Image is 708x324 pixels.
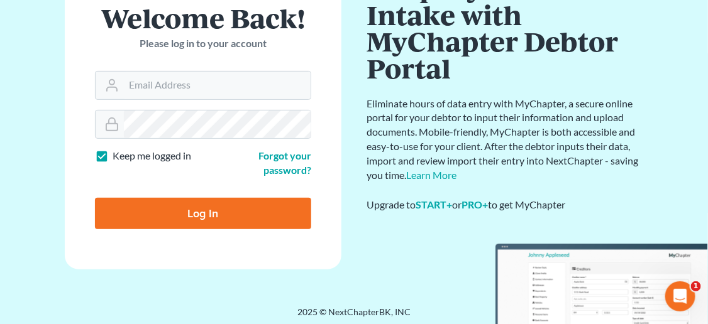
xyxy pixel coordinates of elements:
[95,36,311,51] p: Please log in to your account
[367,198,643,212] div: Upgrade to or to get MyChapter
[462,198,488,210] a: PRO+
[416,198,452,210] a: START+
[367,97,643,183] p: Eliminate hours of data entry with MyChapter, a secure online portal for your debtor to input the...
[95,198,311,229] input: Log In
[95,4,311,31] h1: Welcome Back!
[406,169,456,181] a: Learn More
[113,149,191,163] label: Keep me logged in
[124,72,311,99] input: Email Address
[691,281,701,291] span: 1
[258,149,311,176] a: Forgot your password?
[665,281,695,311] iframe: Intercom live chat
